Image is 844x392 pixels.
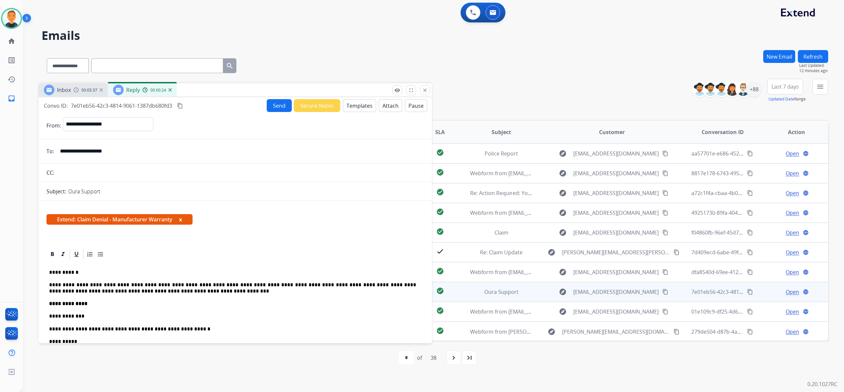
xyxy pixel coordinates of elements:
[786,248,799,256] span: Open
[405,99,427,112] button: Pause
[786,229,799,237] span: Open
[470,268,619,276] span: Webform from [EMAIL_ADDRESS][DOMAIN_NAME] on [DATE]
[436,327,444,335] mat-icon: check_circle
[126,86,140,94] span: Reply
[562,248,670,256] span: [PERSON_NAME][EMAIL_ADDRESS][PERSON_NAME][DOMAIN_NAME]
[2,9,21,28] img: avatar
[786,189,799,197] span: Open
[662,230,668,236] mat-icon: content_copy
[803,210,809,216] mat-icon: language
[691,189,789,197] span: a72c1f4a-cbaa-4b05-9939-f70b2df99dfa
[799,63,828,68] span: Last Updated:
[492,128,511,136] span: Subject
[42,29,828,42] h2: Emails
[150,88,166,93] span: 00:00:24
[786,288,799,296] span: Open
[8,95,15,102] mat-icon: inbox
[803,170,809,176] mat-icon: language
[573,169,659,177] span: [EMAIL_ADDRESS][DOMAIN_NAME]
[674,249,679,255] mat-icon: content_copy
[44,102,68,110] p: Convo ID:
[803,309,809,315] mat-icon: language
[485,150,518,157] span: Police Report
[559,268,567,276] mat-icon: explore
[803,190,809,196] mat-icon: language
[408,87,414,93] mat-icon: fullscreen
[559,288,567,296] mat-icon: explore
[484,288,519,295] span: Oura Support
[747,170,753,176] mat-icon: content_copy
[450,354,458,362] mat-icon: navigate_next
[662,309,668,315] mat-icon: content_copy
[786,268,799,276] span: Open
[559,308,567,316] mat-icon: explore
[470,170,619,177] span: Webform from [EMAIL_ADDRESS][DOMAIN_NAME] on [DATE]
[436,267,444,275] mat-icon: check_circle
[786,308,799,316] span: Open
[226,62,234,70] mat-icon: search
[747,151,753,156] mat-icon: content_copy
[803,151,809,156] mat-icon: language
[747,309,753,315] mat-icon: content_copy
[691,308,791,315] span: 01e109c9-df25-4d6a-8f2d-d29886a88749
[559,209,567,217] mat-icon: explore
[57,86,71,94] span: Inbox
[747,329,753,335] mat-icon: content_copy
[803,289,809,295] mat-icon: language
[58,249,68,259] div: Italic
[674,329,679,335] mat-icon: content_copy
[747,230,753,236] mat-icon: content_copy
[769,96,806,102] span: Range
[747,210,753,216] mat-icon: content_copy
[662,210,668,216] mat-icon: content_copy
[691,328,793,335] span: 279de504-d87b-4a71-a046-f4cbb2440c5d
[470,209,619,216] span: Webform from [EMAIL_ADDRESS][DOMAIN_NAME] on [DATE]
[573,189,659,197] span: [EMAIL_ADDRESS][DOMAIN_NAME]
[691,209,789,216] span: 49251730-89fa-4040-9280-01cffe58e0de
[767,79,803,95] button: Last 7 days
[691,288,793,295] span: 7e01eb56-42c3-4814-9061-1387db680fd3
[763,50,795,63] button: New Email
[746,81,762,97] div: +88
[573,288,659,296] span: [EMAIL_ADDRESS][DOMAIN_NAME]
[807,380,837,388] p: 0.20.1027RC
[85,249,95,259] div: Ordered List
[470,328,660,335] span: Webform from [PERSON_NAME][EMAIL_ADDRESS][DOMAIN_NAME] on [DATE]
[559,169,567,177] mat-icon: explore
[436,208,444,216] mat-icon: check_circle
[8,56,15,64] mat-icon: list_alt
[786,209,799,217] span: Open
[573,308,659,316] span: [EMAIL_ADDRESS][DOMAIN_NAME]
[747,190,753,196] mat-icon: content_copy
[562,328,670,336] span: [PERSON_NAME][EMAIL_ADDRESS][DOMAIN_NAME]
[548,248,556,256] mat-icon: explore
[466,354,473,362] mat-icon: last_page
[394,87,400,93] mat-icon: remove_red_eye
[480,249,523,256] span: Re: Claim Update
[179,215,182,223] button: x
[436,188,444,196] mat-icon: check_circle
[803,249,809,255] mat-icon: language
[436,307,444,315] mat-icon: check_circle
[548,328,556,336] mat-icon: explore
[379,99,402,112] button: Attach
[691,249,793,256] span: 7d409ecd-6abe-49f4-b7a5-d562b3241788
[803,230,809,236] mat-icon: language
[747,269,753,275] mat-icon: content_copy
[691,150,793,157] span: aa57701e-e686-4525-9953-7a786776b259
[8,75,15,83] mat-icon: history
[436,247,444,255] mat-icon: check
[425,351,442,364] div: 38
[798,50,828,63] button: Refresh
[803,269,809,275] mat-icon: language
[436,228,444,236] mat-icon: check_circle
[495,229,508,236] span: Claim
[754,121,828,144] th: Action
[573,150,659,157] span: [EMAIL_ADDRESS][DOMAIN_NAME]
[786,169,799,177] span: Open
[436,168,444,176] mat-icon: check_circle
[267,99,292,112] button: Send
[470,189,729,197] span: Re: Action Required: You've been assigned a new service order: 18fb10d1-d46a-475f-a78d-85b7b1b66954
[662,289,668,295] mat-icon: content_copy
[46,214,193,225] span: Extend: Claim Denial - Manufacturer Warranty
